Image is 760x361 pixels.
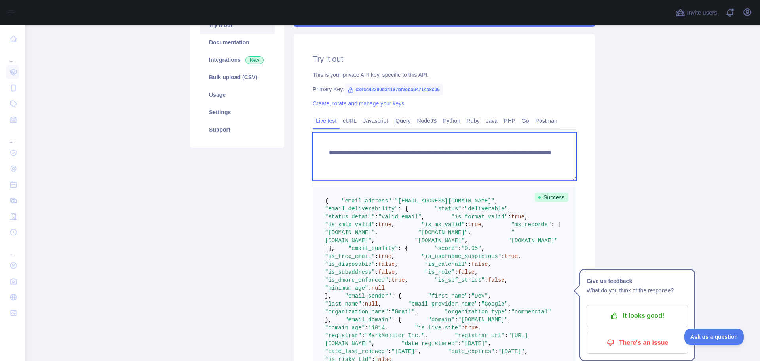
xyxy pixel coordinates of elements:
[325,222,375,228] span: "is_smtp_valid"
[465,206,508,212] span: "deliverable"
[344,84,443,96] span: c84cc42200d34187bf2eba94714a8c06
[587,286,688,295] p: What do you think of the response?
[422,253,502,260] span: "is_username_suspicious"
[501,253,504,260] span: :
[468,261,471,267] span: :
[395,269,398,275] span: ,
[508,214,511,220] span: :
[425,332,428,339] span: ,
[368,325,385,331] span: 11014
[313,71,576,79] div: This is your private API key, specific to this API.
[408,301,478,307] span: "email_provider_name"
[391,277,405,283] span: true
[498,348,524,355] span: "[DATE]"
[378,269,395,275] span: false
[391,198,395,204] span: :
[451,214,508,220] span: "is_format_valid"
[372,285,385,291] span: null
[418,229,468,236] span: "[DOMAIN_NAME]"
[435,245,458,252] span: "score"
[372,237,375,244] span: ,
[478,301,481,307] span: :
[468,222,481,228] span: true
[505,277,508,283] span: ,
[475,269,478,275] span: ,
[587,305,688,327] button: It looks good!
[508,301,511,307] span: ,
[375,222,378,228] span: :
[425,261,468,267] span: "is_catchall"
[368,285,371,291] span: :
[674,6,719,19] button: Invite users
[391,253,395,260] span: ,
[462,325,465,331] span: :
[391,317,401,323] span: : {
[464,115,483,127] a: Ruby
[524,348,528,355] span: ,
[325,332,361,339] span: "registrar"
[455,317,458,323] span: :
[448,348,495,355] span: "date_expires"
[365,325,368,331] span: :
[325,214,375,220] span: "status_detail"
[593,309,682,323] p: It looks good!
[501,115,519,127] a: PHP
[375,269,378,275] span: :
[378,253,391,260] span: true
[508,206,511,212] span: ,
[414,115,440,127] a: NodeJS
[462,206,465,212] span: :
[325,293,332,299] span: },
[511,214,525,220] span: true
[325,285,368,291] span: "minimum_age"
[313,53,576,65] h2: Try it out
[468,229,471,236] span: ,
[6,128,19,144] div: ...
[428,317,454,323] span: "domain"
[551,222,561,228] span: : [
[372,340,375,347] span: ,
[505,332,508,339] span: :
[375,229,378,236] span: ,
[391,293,401,299] span: : {
[378,301,381,307] span: ,
[687,8,717,17] span: Invite users
[348,245,398,252] span: "email_quality"
[458,340,461,347] span: :
[391,309,415,315] span: "Gmail"
[378,222,391,228] span: true
[428,293,468,299] span: "first_name"
[488,293,491,299] span: ,
[524,214,528,220] span: ,
[425,269,455,275] span: "is_role"
[375,214,378,220] span: :
[684,329,744,345] iframe: Toggle Customer Support
[6,241,19,257] div: ...
[465,222,468,228] span: :
[388,309,391,315] span: :
[422,214,425,220] span: ,
[325,348,388,355] span: "date_last_renewed"
[593,336,682,350] p: There's an issue
[345,293,391,299] span: "email_sender"
[378,261,395,267] span: false
[360,115,391,127] a: Javascript
[395,198,494,204] span: "[EMAIL_ADDRESS][DOMAIN_NAME]"
[325,261,375,267] span: "is_disposable"
[458,269,475,275] span: false
[535,193,568,202] span: Success
[391,222,395,228] span: ,
[325,317,332,323] span: },
[455,332,505,339] span: "registrar_url"
[488,340,491,347] span: ,
[435,277,484,283] span: "is_spf_strict"
[458,245,461,252] span: :
[587,332,688,354] button: There's an issue
[391,115,414,127] a: jQuery
[325,325,365,331] span: "domain_age"
[395,261,398,267] span: ,
[488,261,491,267] span: ,
[398,245,408,252] span: : {
[415,237,465,244] span: "[DOMAIN_NAME]"
[388,277,391,283] span: :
